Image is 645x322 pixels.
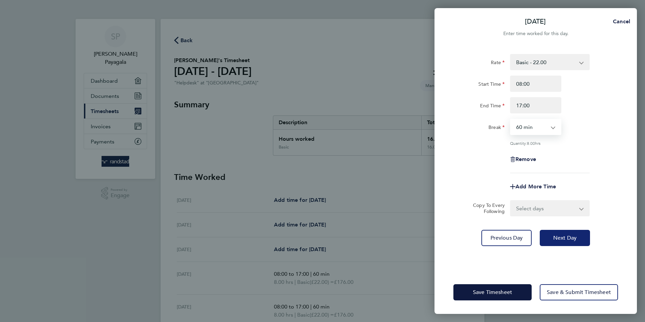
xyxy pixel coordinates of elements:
input: E.g. 08:00 [510,76,561,92]
label: End Time [480,103,505,111]
label: Start Time [478,81,505,89]
span: Next Day [553,235,577,241]
label: Rate [491,59,505,68]
span: Save Timesheet [473,289,512,296]
div: Quantity: hrs [510,140,590,146]
button: Save & Submit Timesheet [540,284,618,300]
div: Enter time worked for this day. [434,30,637,38]
button: Cancel [602,15,637,28]
p: [DATE] [525,17,546,26]
span: 8.00 [527,140,535,146]
span: Add More Time [515,183,556,190]
input: E.g. 18:00 [510,97,561,113]
button: Remove [510,157,536,162]
label: Break [488,124,505,132]
button: Save Timesheet [453,284,532,300]
button: Next Day [540,230,590,246]
span: Save & Submit Timesheet [547,289,611,296]
span: Cancel [611,18,630,25]
span: Remove [515,156,536,162]
span: Previous Day [490,235,523,241]
label: Copy To Every Following [468,202,505,214]
button: Previous Day [481,230,532,246]
button: Add More Time [510,184,556,189]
